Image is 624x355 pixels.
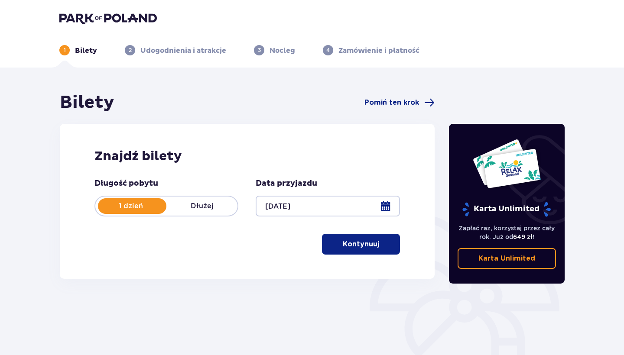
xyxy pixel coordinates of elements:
[364,98,419,107] span: Pomiń ten krok
[458,248,556,269] a: Karta Unlimited
[94,148,400,165] h2: Znajdź bilety
[258,46,261,54] p: 3
[270,46,295,55] p: Nocleg
[458,224,556,241] p: Zapłać raz, korzystaj przez cały rok. Już od !
[326,46,330,54] p: 4
[513,233,533,240] span: 649 zł
[94,178,158,189] p: Długość pobytu
[95,201,166,211] p: 1 dzień
[256,178,317,189] p: Data przyjazdu
[461,202,552,217] p: Karta Unlimited
[364,97,435,108] a: Pomiń ten krok
[129,46,132,54] p: 2
[166,201,237,211] p: Dłużej
[75,46,97,55] p: Bilety
[338,46,419,55] p: Zamówienie i płatność
[343,239,379,249] p: Kontynuuj
[59,12,157,24] img: Park of Poland logo
[140,46,226,55] p: Udogodnienia i atrakcje
[64,46,66,54] p: 1
[60,92,114,113] h1: Bilety
[322,234,400,255] button: Kontynuuj
[478,254,535,263] p: Karta Unlimited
